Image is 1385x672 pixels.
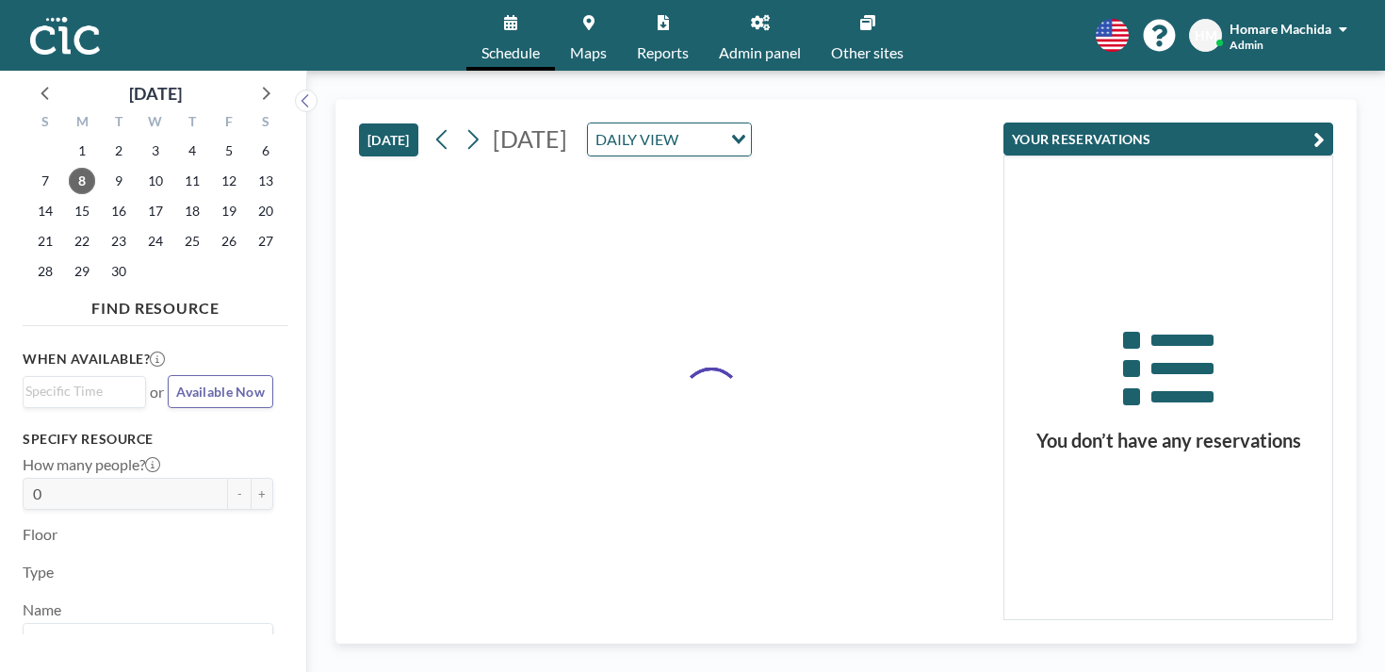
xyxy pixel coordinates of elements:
[216,198,242,224] span: Friday, September 19, 2025
[142,228,169,254] span: Wednesday, September 24, 2025
[23,431,273,448] h3: Specify resource
[253,168,279,194] span: Saturday, September 13, 2025
[719,45,801,60] span: Admin panel
[179,198,205,224] span: Thursday, September 18, 2025
[32,168,58,194] span: Sunday, September 7, 2025
[129,80,182,107] div: [DATE]
[592,127,682,152] span: DAILY VIEW
[23,455,160,474] label: How many people?
[23,525,57,544] label: Floor
[588,123,751,156] div: Search for option
[493,124,567,153] span: [DATE]
[570,45,607,60] span: Maps
[142,138,169,164] span: Wednesday, September 3, 2025
[179,168,205,194] span: Thursday, September 11, 2025
[69,168,95,194] span: Monday, September 8, 2025
[359,123,418,156] button: [DATE]
[106,228,132,254] span: Tuesday, September 23, 2025
[684,127,720,152] input: Search for option
[64,111,101,136] div: M
[23,563,54,582] label: Type
[32,228,58,254] span: Sunday, September 21, 2025
[1003,123,1333,156] button: YOUR RESERVATIONS
[253,198,279,224] span: Saturday, September 20, 2025
[69,198,95,224] span: Monday, September 15, 2025
[210,111,247,136] div: F
[1195,27,1217,44] span: HM
[216,138,242,164] span: Friday, September 5, 2025
[168,375,273,408] button: Available Now
[30,17,100,55] img: organization-logo
[216,228,242,254] span: Friday, September 26, 2025
[106,258,132,285] span: Tuesday, September 30, 2025
[25,628,262,652] input: Search for option
[142,168,169,194] span: Wednesday, September 10, 2025
[253,138,279,164] span: Saturday, September 6, 2025
[32,198,58,224] span: Sunday, September 14, 2025
[481,45,540,60] span: Schedule
[176,384,265,400] span: Available Now
[24,624,272,656] div: Search for option
[69,228,95,254] span: Monday, September 22, 2025
[247,111,284,136] div: S
[69,138,95,164] span: Monday, September 1, 2025
[106,168,132,194] span: Tuesday, September 9, 2025
[228,478,251,510] button: -
[1004,429,1332,452] h3: You don’t have any reservations
[637,45,689,60] span: Reports
[27,111,64,136] div: S
[101,111,138,136] div: T
[106,138,132,164] span: Tuesday, September 2, 2025
[24,377,145,405] div: Search for option
[23,600,61,619] label: Name
[1230,38,1263,52] span: Admin
[1230,21,1331,37] span: Homare Machida
[251,478,273,510] button: +
[216,168,242,194] span: Friday, September 12, 2025
[179,228,205,254] span: Thursday, September 25, 2025
[179,138,205,164] span: Thursday, September 4, 2025
[106,198,132,224] span: Tuesday, September 16, 2025
[23,291,288,318] h4: FIND RESOURCE
[831,45,904,60] span: Other sites
[142,198,169,224] span: Wednesday, September 17, 2025
[150,383,164,402] span: or
[253,228,279,254] span: Saturday, September 27, 2025
[173,111,210,136] div: T
[69,258,95,285] span: Monday, September 29, 2025
[32,258,58,285] span: Sunday, September 28, 2025
[25,381,135,402] input: Search for option
[138,111,174,136] div: W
